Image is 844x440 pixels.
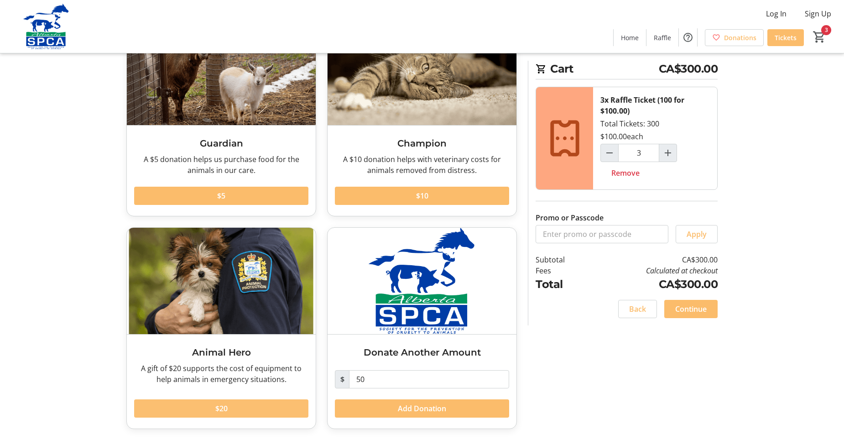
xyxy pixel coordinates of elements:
input: Donation Amount [349,370,509,388]
span: Remove [611,168,640,178]
span: Continue [675,304,707,314]
a: Raffle [646,29,678,46]
span: Apply [687,229,707,240]
span: $10 [416,190,428,201]
h3: Guardian [134,136,308,150]
h3: Donate Another Amount [335,346,509,359]
div: 3x Raffle Ticket (100 for $100.00) [600,94,710,116]
span: $5 [217,190,225,201]
a: Home [614,29,646,46]
td: CA$300.00 [589,254,718,265]
span: Home [621,33,639,42]
img: Guardian [127,19,316,125]
span: $ [335,370,349,388]
div: Total Tickets: 300 [593,87,717,189]
h3: Champion [335,136,509,150]
span: $20 [215,403,228,414]
span: Add Donation [398,403,446,414]
span: Sign Up [805,8,831,19]
div: $100.00 each [600,131,643,142]
td: Subtotal [536,254,589,265]
td: Total [536,276,589,293]
button: Add Donation [335,399,509,418]
span: CA$300.00 [659,61,718,77]
label: Promo or Passcode [536,212,604,223]
button: Decrement by one [601,144,618,162]
input: Enter promo or passcode [536,225,668,243]
span: Back [629,304,646,314]
button: Help [679,28,697,47]
td: Fees [536,265,589,276]
img: Alberta SPCA's Logo [5,4,87,49]
img: Animal Hero [127,228,316,334]
div: A $10 donation helps with veterinary costs for animals removed from distress. [335,154,509,176]
img: Donate Another Amount [328,228,516,334]
a: Tickets [767,29,804,46]
h3: Animal Hero [134,346,308,359]
span: Raffle [654,33,671,42]
button: Back [618,300,657,318]
h2: Cart [536,61,718,79]
div: A $5 donation helps us purchase food for the animals in our care. [134,154,308,176]
td: Calculated at checkout [589,265,718,276]
button: Increment by one [659,144,677,162]
div: A gift of $20 supports the cost of equipment to help animals in emergency situations. [134,363,308,385]
td: CA$300.00 [589,276,718,293]
span: Donations [724,33,756,42]
button: Sign Up [797,6,839,21]
button: Apply [676,225,718,243]
img: Champion [328,19,516,125]
button: $20 [134,399,308,418]
span: Tickets [775,33,797,42]
button: Cart [811,29,828,45]
button: Continue [664,300,718,318]
input: Raffle Ticket (100 for $100.00) Quantity [618,144,659,162]
button: $5 [134,187,308,205]
button: Remove [600,164,651,182]
span: Log In [766,8,787,19]
button: $10 [335,187,509,205]
a: Donations [705,29,764,46]
button: Log In [759,6,794,21]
